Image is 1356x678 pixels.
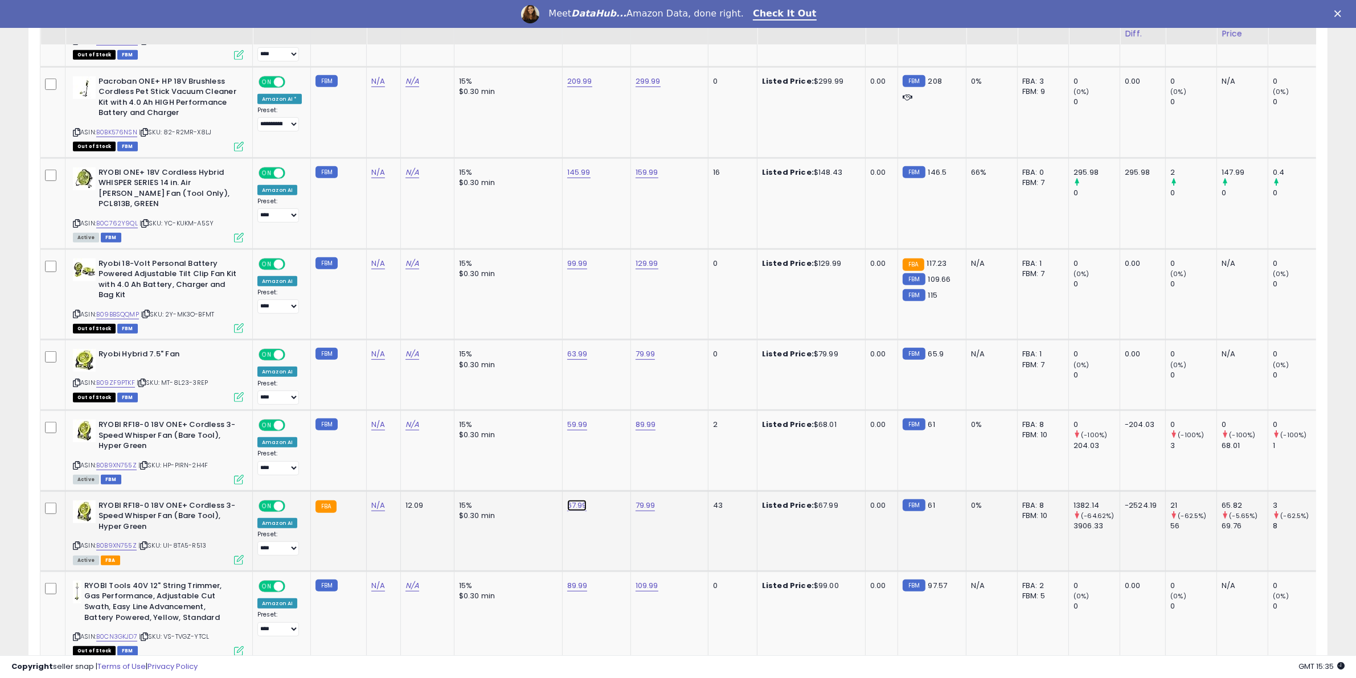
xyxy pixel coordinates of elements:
[1273,269,1289,278] small: (0%)
[1074,76,1120,87] div: 0
[762,500,814,511] b: Listed Price:
[99,349,237,363] b: Ryobi Hybrid 7.5" Fan
[1074,360,1089,369] small: (0%)
[1170,370,1216,380] div: 0
[257,367,297,377] div: Amazon AI
[459,167,554,178] div: 15%
[1273,97,1319,107] div: 0
[1222,258,1259,269] div: N/A
[459,87,554,97] div: $0.30 min
[1222,76,1259,87] div: N/A
[1170,97,1216,107] div: 0
[99,500,237,535] b: RYOBI RF18-0 18V ONE+ Cordless 3-Speed Whisper Fan (Bare Tool), Hyper Green
[73,393,116,402] span: All listings that are currently out of stock and unavailable for purchase on Amazon
[257,450,302,475] div: Preset:
[99,420,237,454] b: RYOBI RF18-0 18V ONE+ Cordless 3-Speed Whisper Fan (Bare Tool), Hyper Green
[371,348,385,360] a: N/A
[1022,167,1060,178] div: FBA: 0
[1081,430,1107,439] small: (-100%)
[971,167,1009,178] div: 66%
[405,348,419,360] a: N/A
[971,420,1009,430] div: 0%
[928,580,948,591] span: 97.57
[257,518,297,528] div: Amazon AI
[713,258,748,269] div: 0
[636,348,656,360] a: 79.99
[1273,279,1319,289] div: 0
[284,421,302,430] span: OFF
[1222,500,1268,511] div: 65.82
[73,258,244,332] div: ASIN:
[1170,360,1186,369] small: (0%)
[257,380,302,405] div: Preset:
[1281,430,1307,439] small: (-100%)
[257,598,297,609] div: Amazon AI
[11,661,198,672] div: seller snap | |
[636,419,656,430] a: 89.99
[1222,167,1268,178] div: 147.99
[73,581,81,603] img: 21PquSeONHL._SL40_.jpg
[1273,441,1319,451] div: 1
[713,420,748,430] div: 2
[1022,258,1060,269] div: FBA: 1
[96,219,138,228] a: B0C762Y9QL
[903,499,925,511] small: FBM
[636,580,658,591] a: 109.99
[567,258,588,269] a: 99.99
[371,258,385,269] a: N/A
[1074,581,1120,591] div: 0
[284,77,302,87] span: OFF
[1074,500,1120,511] div: 1382.14
[1022,581,1060,591] div: FBA: 2
[762,167,814,178] b: Listed Price:
[1273,420,1319,430] div: 0
[316,580,338,591] small: FBM
[316,257,338,269] small: FBM
[97,661,146,672] a: Terms of Use
[1273,521,1319,531] div: 8
[636,76,661,87] a: 299.99
[96,378,135,388] a: B09ZF9PTKF
[571,8,626,19] i: DataHub...
[73,420,244,483] div: ASIN:
[257,94,302,104] div: Amazon AI *
[73,167,96,190] img: 51ZM4QwQrFL._SL40_.jpg
[96,310,139,319] a: B09BBSQQMP
[73,500,244,564] div: ASIN:
[284,581,302,591] span: OFF
[1170,420,1216,430] div: 0
[1074,591,1089,601] small: (0%)
[316,348,338,360] small: FBM
[371,167,385,178] a: N/A
[567,348,588,360] a: 63.99
[73,324,116,334] span: All listings that are currently out of stock and unavailable for purchase on Amazon
[713,500,748,511] div: 43
[117,142,138,151] span: FBM
[1178,430,1205,439] small: (-100%)
[73,6,244,59] div: ASIN:
[459,430,554,440] div: $0.30 min
[1273,591,1289,601] small: (0%)
[99,258,237,303] b: Ryobi 18-Volt Personal Battery Powered Adjustable Tilt Clip Fan Kit with 4.0 Ah Battery, Charger ...
[1022,591,1060,601] div: FBM: 5
[371,419,385,430] a: N/A
[1125,500,1157,511] div: -2524.19
[928,290,937,301] span: 115
[148,661,198,672] a: Privacy Policy
[1170,441,1216,451] div: 3
[870,76,889,87] div: 0.00
[117,324,138,334] span: FBM
[971,581,1009,591] div: N/A
[928,348,944,359] span: 65.9
[1273,258,1319,269] div: 0
[928,419,935,430] span: 61
[405,76,419,87] a: N/A
[1170,601,1216,611] div: 0
[139,632,209,641] span: | SKU: VS-TVGZ-YTCL
[762,258,857,269] div: $129.99
[459,269,554,279] div: $0.30 min
[870,581,889,591] div: 0.00
[101,233,121,243] span: FBM
[1022,511,1060,521] div: FBM: 10
[459,178,554,188] div: $0.30 min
